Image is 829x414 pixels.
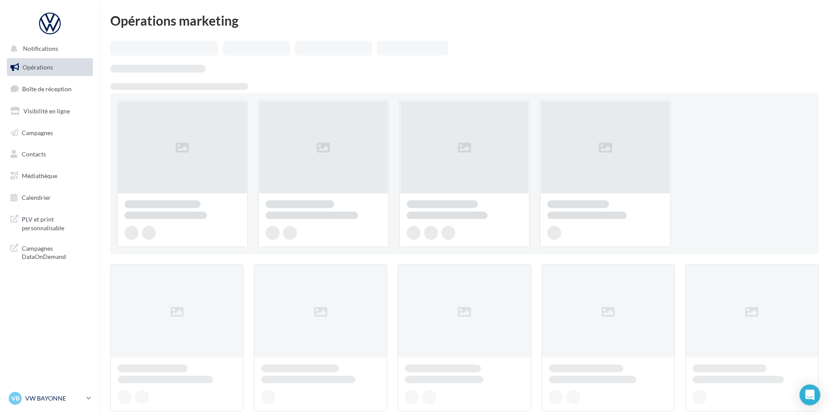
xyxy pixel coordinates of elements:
[5,145,95,163] a: Contacts
[22,242,89,261] span: Campagnes DataOnDemand
[23,63,53,71] span: Opérations
[22,172,57,179] span: Médiathèque
[5,189,95,207] a: Calendrier
[5,167,95,185] a: Médiathèque
[5,79,95,98] a: Boîte de réception
[22,213,89,232] span: PLV et print personnalisable
[22,194,51,201] span: Calendrier
[5,58,95,76] a: Opérations
[23,107,70,115] span: Visibilité en ligne
[110,14,819,27] div: Opérations marketing
[5,239,95,265] a: Campagnes DataOnDemand
[22,129,53,136] span: Campagnes
[25,394,83,403] p: VW BAYONNE
[7,390,93,407] a: VB VW BAYONNE
[11,394,20,403] span: VB
[799,384,820,405] div: Open Intercom Messenger
[5,124,95,142] a: Campagnes
[22,150,46,158] span: Contacts
[5,102,95,120] a: Visibilité en ligne
[22,85,72,93] span: Boîte de réception
[5,210,95,235] a: PLV et print personnalisable
[23,45,58,53] span: Notifications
